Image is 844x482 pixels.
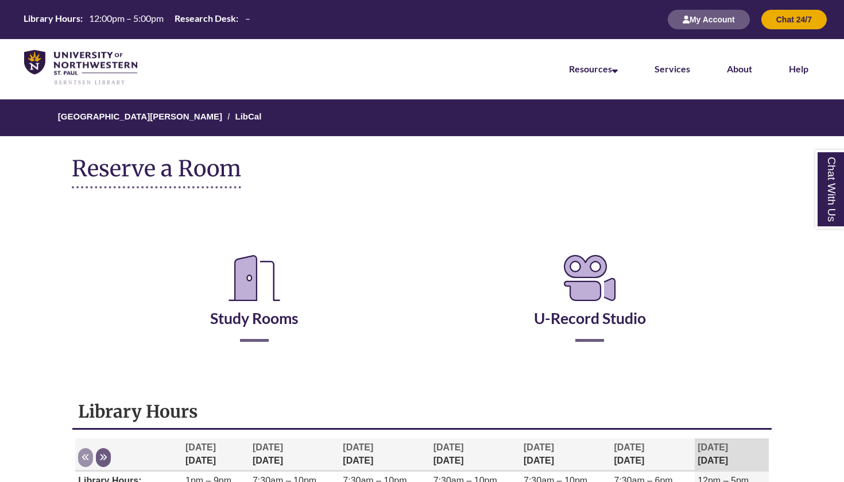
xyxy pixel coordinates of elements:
[611,438,695,471] th: [DATE]
[655,63,690,74] a: Services
[668,10,750,29] button: My Account
[78,448,93,467] button: Previous week
[668,14,750,24] a: My Account
[89,13,164,24] span: 12:00pm – 5:00pm
[96,448,111,467] button: Next week
[183,438,250,471] th: [DATE]
[761,14,827,24] a: Chat 24/7
[789,63,808,74] a: Help
[433,442,464,452] span: [DATE]
[78,400,766,422] h1: Library Hours
[727,63,752,74] a: About
[534,280,646,327] a: U-Record Studio
[72,99,772,136] nav: Breadcrumb
[761,10,827,29] button: Chat 24/7
[19,12,254,27] a: Hours Today
[614,442,644,452] span: [DATE]
[253,442,283,452] span: [DATE]
[340,438,430,471] th: [DATE]
[524,442,554,452] span: [DATE]
[185,442,216,452] span: [DATE]
[72,217,772,376] div: Reserve a Room
[569,63,618,74] a: Resources
[19,12,254,26] table: Hours Today
[521,438,611,471] th: [DATE]
[58,111,222,121] a: [GEOGRAPHIC_DATA][PERSON_NAME]
[343,442,373,452] span: [DATE]
[431,438,521,471] th: [DATE]
[250,438,340,471] th: [DATE]
[245,13,250,24] span: –
[72,156,241,188] h1: Reserve a Room
[19,12,84,25] th: Library Hours:
[235,111,262,121] a: LibCal
[210,280,299,327] a: Study Rooms
[698,442,728,452] span: [DATE]
[24,50,137,86] img: UNWSP Library Logo
[695,438,769,471] th: [DATE]
[170,12,240,25] th: Research Desk:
